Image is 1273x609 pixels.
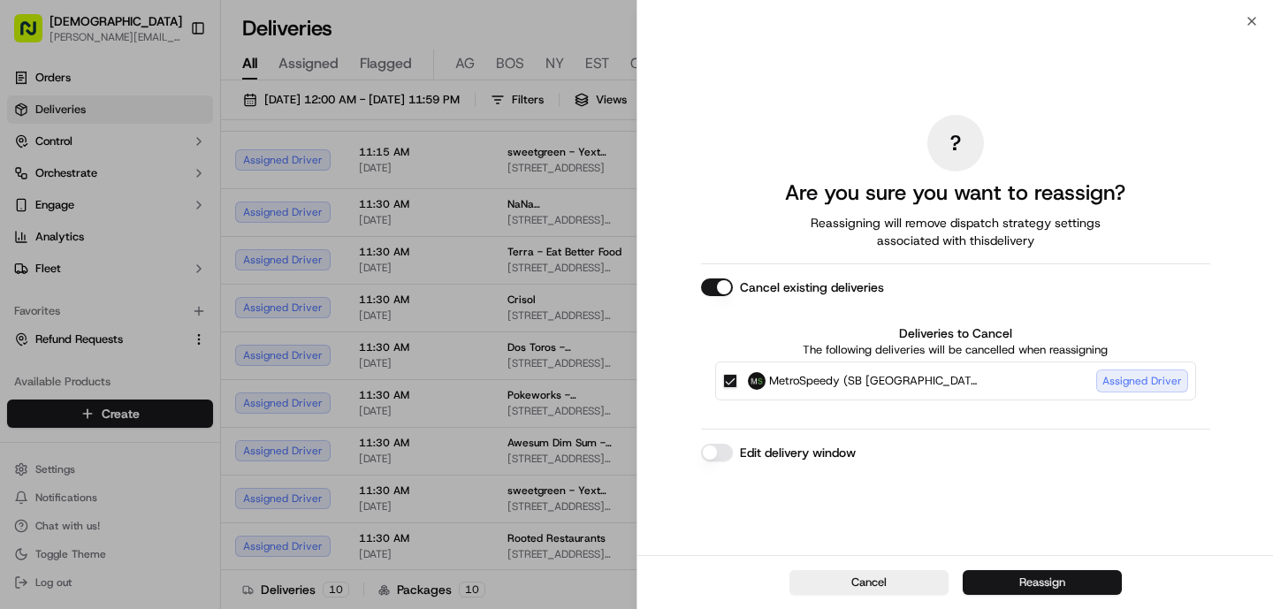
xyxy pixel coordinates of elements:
span: MetroSpeedy (SB [GEOGRAPHIC_DATA]) [769,372,981,390]
p: The following deliveries will be cancelled when reassigning [715,342,1196,358]
span: Knowledge Base [35,256,135,274]
div: We're available if you need us! [60,187,224,201]
button: Cancel [789,570,949,595]
img: Nash [18,18,53,53]
div: ? [927,115,984,171]
label: Deliveries to Cancel [715,324,1196,342]
span: Pylon [176,300,214,313]
input: Got a question? Start typing here... [46,114,318,133]
img: MetroSpeedy (SB NYC) [748,372,766,390]
a: Powered byPylon [125,299,214,313]
h2: Are you sure you want to reassign? [785,179,1125,207]
label: Cancel existing deliveries [740,278,884,296]
img: 1736555255976-a54dd68f-1ca7-489b-9aae-adbdc363a1c4 [18,169,50,201]
span: Reassigning will remove dispatch strategy settings associated with this delivery [786,214,1125,249]
button: Reassign [963,570,1122,595]
button: Start new chat [301,174,322,195]
span: API Documentation [167,256,284,274]
div: Start new chat [60,169,290,187]
div: 📗 [18,258,32,272]
a: 📗Knowledge Base [11,249,142,281]
a: 💻API Documentation [142,249,291,281]
div: 💻 [149,258,164,272]
p: Welcome 👋 [18,71,322,99]
label: Edit delivery window [740,444,856,461]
